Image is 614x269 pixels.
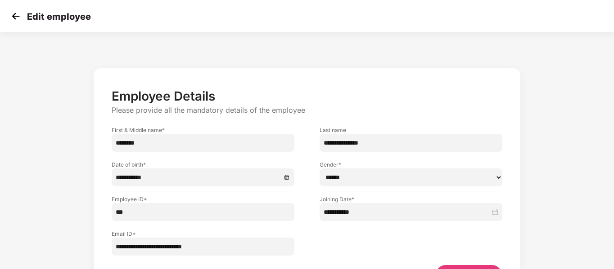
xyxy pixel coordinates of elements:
[112,230,294,238] label: Email ID
[27,11,91,22] p: Edit employee
[112,106,502,115] p: Please provide all the mandatory details of the employee
[320,126,502,134] label: Last name
[112,126,294,134] label: First & Middle name
[112,161,294,168] label: Date of birth
[9,9,23,23] img: svg+xml;base64,PHN2ZyB4bWxucz0iaHR0cDovL3d3dy53My5vcmcvMjAwMC9zdmciIHdpZHRoPSIzMCIgaGVpZ2h0PSIzMC...
[320,161,502,168] label: Gender
[112,195,294,203] label: Employee ID
[320,195,502,203] label: Joining Date
[112,88,502,104] p: Employee Details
